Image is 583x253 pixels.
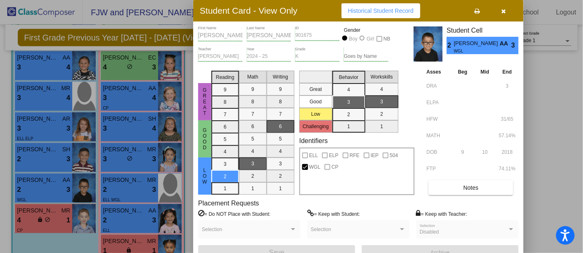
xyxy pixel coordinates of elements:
[200,5,298,16] h3: Student Card - View Only
[500,39,512,48] span: AA
[198,54,243,60] input: teacher
[299,137,328,145] label: Identifiers
[247,54,291,60] input: year
[329,150,339,160] span: ELP
[390,150,398,160] span: 504
[427,162,449,175] input: assessment
[198,210,270,218] label: = Do NOT Place with Student:
[447,26,519,34] h3: Student Cell
[429,180,513,195] button: Notes
[427,96,449,109] input: assessment
[309,162,320,172] span: WGL
[341,3,420,18] button: Historical Student Record
[416,210,467,218] label: = Keep with Teacher:
[201,87,209,116] span: Great
[344,26,389,34] mat-label: Gender
[454,48,494,54] span: WGL
[348,7,414,14] span: Historical Student Record
[349,35,358,43] div: Boy
[427,113,449,125] input: assessment
[344,54,389,60] input: goes by name
[295,33,340,38] input: Enter ID
[307,210,360,218] label: = Keep with Student:
[309,150,318,160] span: ELL
[447,41,454,50] span: 2
[366,35,374,43] div: Girl
[201,127,209,150] span: Good
[350,150,360,160] span: RFE
[427,129,449,142] input: assessment
[332,162,339,172] span: CP
[295,54,340,60] input: grade
[427,146,449,158] input: assessment
[384,34,391,44] span: NB
[474,67,496,76] th: Mid
[496,67,519,76] th: End
[463,184,479,191] span: Notes
[424,67,451,76] th: Asses
[371,150,379,160] span: IEP
[512,41,519,50] span: 3
[451,67,474,76] th: Beg
[454,39,500,48] span: [PERSON_NAME]
[420,229,439,235] span: Disabled
[201,167,209,185] span: Low
[198,199,259,207] label: Placement Requests
[427,80,449,92] input: assessment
